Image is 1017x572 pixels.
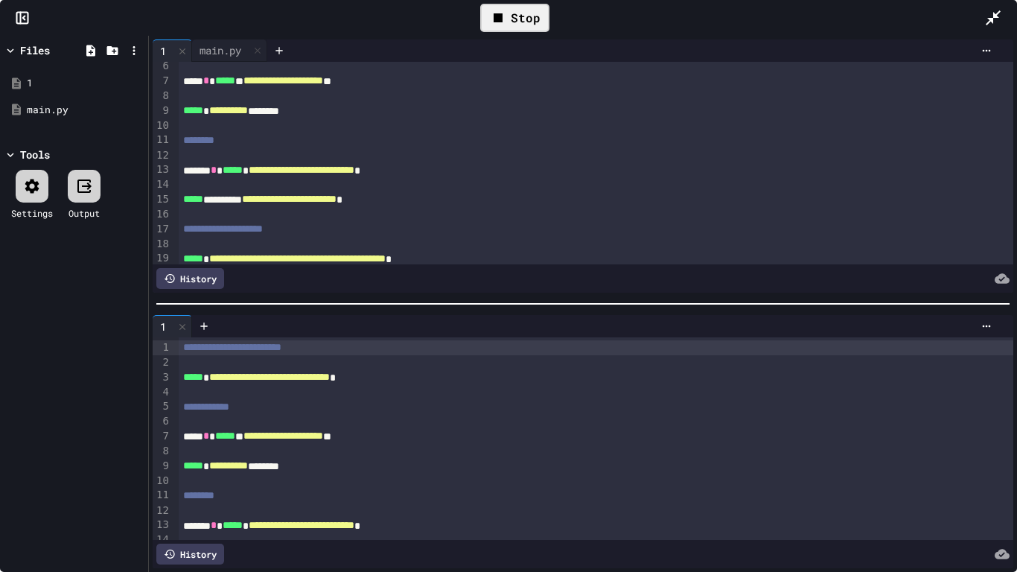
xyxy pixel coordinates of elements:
div: 8 [153,444,171,459]
div: 5 [153,399,171,414]
div: 4 [153,385,171,400]
div: 1 [153,340,171,355]
div: 10 [153,474,171,489]
div: 11 [153,488,171,503]
div: 6 [153,414,171,429]
div: 11 [153,133,171,147]
div: 12 [153,148,171,163]
div: 9 [153,459,171,474]
div: Chat with us now!Close [6,6,103,95]
div: 12 [153,503,171,518]
div: 2 [153,355,171,370]
div: 10 [153,118,171,133]
div: 17 [153,222,171,237]
div: 3 [153,370,171,385]
div: 16 [153,207,171,222]
div: 7 [153,429,171,444]
div: 9 [153,104,171,118]
div: 18 [153,237,171,252]
div: 19 [153,251,171,266]
div: History [156,268,224,289]
div: 13 [153,162,171,177]
div: 8 [153,89,171,104]
div: 14 [153,177,171,192]
div: 13 [153,518,171,533]
div: 15 [153,192,171,207]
